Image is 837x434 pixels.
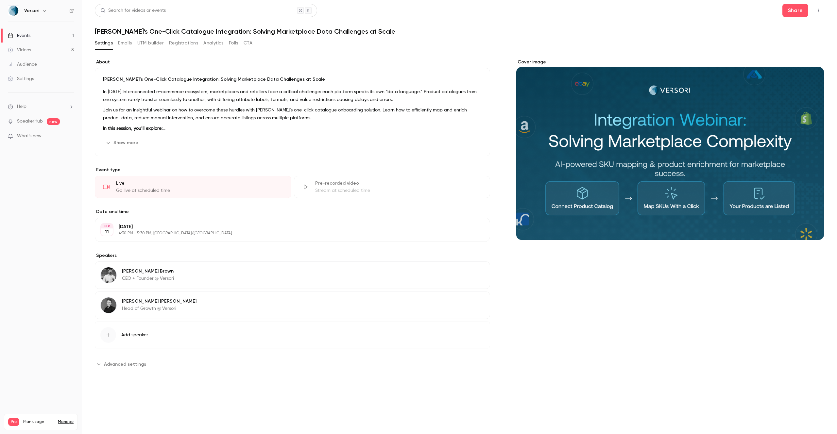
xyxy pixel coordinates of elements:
[782,4,808,17] button: Share
[95,322,490,348] button: Add speaker
[95,38,113,48] button: Settings
[8,32,30,39] div: Events
[116,187,283,194] div: Go live at scheduled time
[95,252,490,259] label: Speakers
[95,359,150,369] button: Advanced settings
[103,106,482,122] p: Join us for an insightful webinar on how to overcome these hurdles with [PERSON_NAME]’s one-click...
[104,361,146,368] span: Advanced settings
[100,7,166,14] div: Search for videos or events
[315,187,482,194] div: Stream at scheduled time
[8,47,31,53] div: Videos
[516,59,824,240] section: Cover image
[23,419,54,425] span: Plan usage
[101,224,113,228] div: SEP
[95,59,490,65] label: About
[118,38,132,48] button: Emails
[119,231,455,236] p: 4:30 PM - 5:30 PM, [GEOGRAPHIC_DATA]/[GEOGRAPHIC_DATA]
[105,229,109,235] p: 11
[244,38,252,48] button: CTA
[516,59,824,65] label: Cover image
[8,418,19,426] span: Pro
[103,126,165,131] strong: In this session, you’ll explore:
[315,180,482,187] div: Pre-recorded video
[17,118,43,125] a: SpeakerHub
[8,75,34,82] div: Settings
[122,298,196,305] p: [PERSON_NAME] [PERSON_NAME]
[95,27,824,35] h1: [PERSON_NAME]’s One-Click Catalogue Integration: Solving Marketplace Data Challenges at Scale
[169,38,198,48] button: Registrations
[24,8,39,14] h6: Versori
[95,359,490,369] section: Advanced settings
[116,180,283,187] div: Live
[17,133,42,140] span: What's new
[95,292,490,319] div: George Goodfellow[PERSON_NAME] [PERSON_NAME]Head of Growth @ Versori
[95,261,490,289] div: Sean Brown[PERSON_NAME] BrownCEO + Founder @ Versori
[122,305,196,312] p: Head of Growth @ Versori
[119,224,455,230] p: [DATE]
[8,61,37,68] div: Audience
[121,332,148,338] span: Add speaker
[122,275,174,282] p: CEO + Founder @ Versori
[294,176,490,198] div: Pre-recorded videoStream at scheduled time
[101,297,116,313] img: George Goodfellow
[47,118,60,125] span: new
[203,38,224,48] button: Analytics
[95,176,291,198] div: LiveGo live at scheduled time
[103,76,482,83] p: [PERSON_NAME]’s One-Click Catalogue Integration: Solving Marketplace Data Challenges at Scale
[122,268,174,275] p: [PERSON_NAME] Brown
[17,103,26,110] span: Help
[95,167,490,173] p: Event type
[58,419,74,425] a: Manage
[95,209,490,215] label: Date and time
[229,38,238,48] button: Polls
[101,267,116,283] img: Sean Brown
[66,133,74,139] iframe: Noticeable Trigger
[103,88,482,104] p: In [DATE] interconnected e-commerce ecosystem, marketplaces and retailers face a critical challen...
[8,103,74,110] li: help-dropdown-opener
[137,38,164,48] button: UTM builder
[8,6,19,16] img: Versori
[103,138,142,148] button: Show more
